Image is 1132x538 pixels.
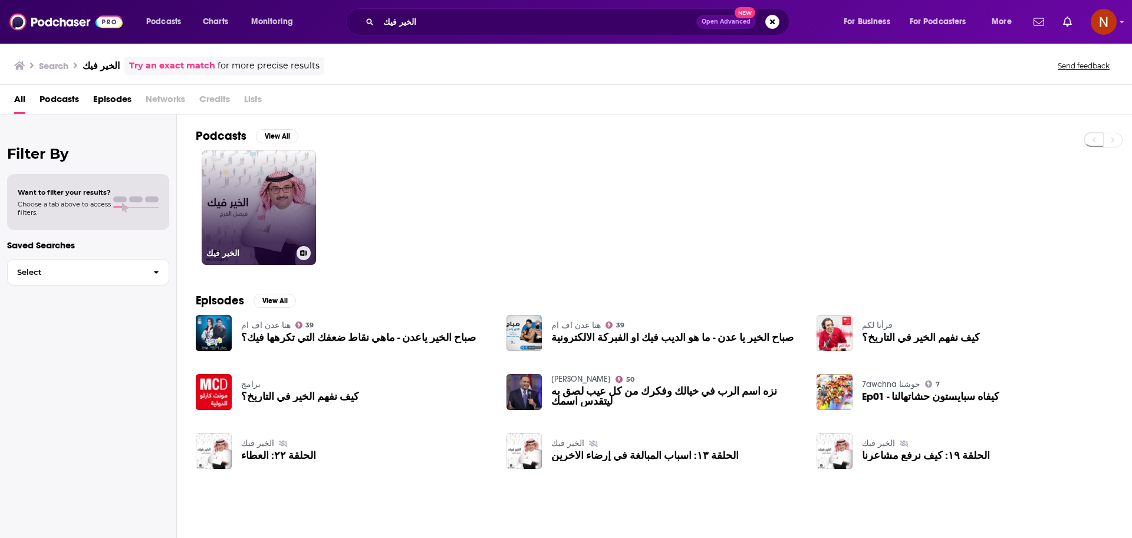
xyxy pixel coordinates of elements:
[551,386,802,406] a: نزه اسم الرب في خيالك وفكرك من كل عيب لصق به ليتقدس اسمك
[241,320,291,330] a: هنا عدن اف ام
[129,59,215,73] a: Try an exact match
[203,14,228,30] span: Charts
[506,433,542,469] img: الحلقة ١٣: أسباب المبالغة في إرضاء الآخرين
[606,322,624,329] a: 39
[551,333,794,343] a: صباح الخير يا عدن - ما هو الديب فيك او الفبركة الالكترونية
[1091,9,1117,35] img: User Profile
[1091,9,1117,35] button: Show profile menu
[195,12,235,31] a: Charts
[7,259,169,286] button: Select
[9,11,123,33] img: Podchaser - Follow, Share and Rate Podcasts
[862,333,980,343] a: كيف نفهم الخير في التاريخ؟
[506,374,542,410] img: نزه اسم الرب في خيالك وفكرك من كل عيب لصق به ليتقدس اسمك
[196,433,232,469] img: الحلقة ٢٢: العطاء
[218,59,320,73] span: for more precise results
[7,240,169,251] p: Saved Searches
[862,379,920,389] a: 7awchna حوشنا
[910,14,966,30] span: For Podcasters
[196,293,296,308] a: EpisodesView All
[551,374,611,384] a: Maher Samuel
[696,15,756,29] button: Open AdvancedNew
[196,293,244,308] h2: Episodes
[8,268,144,276] span: Select
[196,129,246,143] h2: Podcasts
[862,438,895,448] a: الخير فيك
[305,323,314,328] span: 39
[146,90,185,114] span: Networks
[616,323,624,328] span: 39
[243,12,308,31] button: open menu
[817,374,853,410] img: Ep01 - كيفاه سبايستون حشاتهالنا
[199,90,230,114] span: Credits
[244,90,262,114] span: Lists
[506,315,542,351] img: صباح الخير يا عدن - ما هو الديب فيك او الفبركة الالكترونية
[256,129,298,143] button: View All
[616,376,634,383] a: 50
[241,451,316,461] a: الحلقة ٢٢: العطاء
[241,438,274,448] a: الخير فيك
[251,14,293,30] span: Monitoring
[18,200,111,216] span: Choose a tab above to access filters.
[14,90,25,114] a: All
[817,433,853,469] img: الحلقة ١٩: كيف نرفع مشاعرنا
[983,12,1026,31] button: open menu
[936,382,940,387] span: 7
[146,14,181,30] span: Podcasts
[1058,12,1077,32] a: Show notifications dropdown
[196,374,232,410] img: كيف نفهم الخير في التاريخ؟
[1054,61,1113,71] button: Send feedback
[862,392,999,402] a: Ep01 - كيفاه سبايستون حشاتهالنا
[241,379,261,389] a: برامج
[295,322,314,329] a: 39
[202,150,316,265] a: الخير فيك
[817,315,853,351] img: كيف نفهم الخير في التاريخ؟
[206,248,292,258] h3: الخير فيك
[254,294,296,308] button: View All
[862,451,990,461] a: الحلقة ١٩: كيف نرفع مشاعرنا
[551,451,739,461] a: الحلقة ١٣: أسباب المبالغة في إرضاء الآخرين
[357,8,801,35] div: Search podcasts, credits, & more...
[844,14,890,30] span: For Business
[702,19,751,25] span: Open Advanced
[93,90,131,114] a: Episodes
[992,14,1012,30] span: More
[241,333,476,343] a: صباح الخير ياعدن - ماهي نقاط ضعفك التي تكرهها فيك؟
[902,12,983,31] button: open menu
[7,145,169,162] h2: Filter By
[835,12,905,31] button: open menu
[551,320,601,330] a: هنا عدن اف ام
[1091,9,1117,35] span: Logged in as AdelNBM
[925,380,940,388] a: 7
[379,12,696,31] input: Search podcasts, credits, & more...
[626,377,634,382] span: 50
[1029,12,1049,32] a: Show notifications dropdown
[196,129,298,143] a: PodcastsView All
[862,320,893,330] a: قرأنا لكم
[551,438,584,448] a: الخير فيك
[241,392,359,402] a: كيف نفهم الخير في التاريخ؟
[40,90,79,114] a: Podcasts
[138,12,196,31] button: open menu
[735,7,756,18] span: New
[39,60,68,71] h3: Search
[18,188,111,196] span: Want to filter your results?
[196,315,232,351] img: صباح الخير ياعدن - ماهي نقاط ضعفك التي تكرهها فيك؟
[83,60,120,71] h3: الخير فيك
